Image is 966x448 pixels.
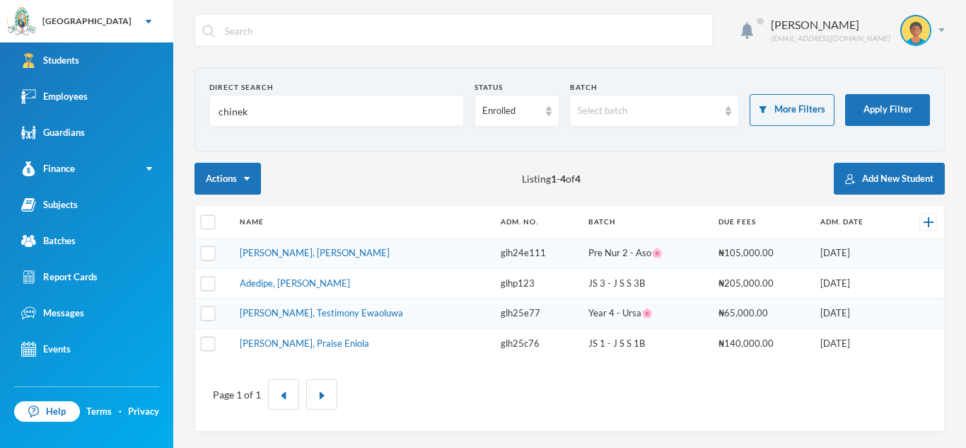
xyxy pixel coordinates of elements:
[21,270,98,285] div: Report Cards
[813,206,897,239] th: Adm. Date
[8,8,36,36] img: logo
[813,268,897,299] td: [DATE]
[845,94,930,126] button: Apply Filter
[21,197,78,212] div: Subjects
[494,328,581,358] td: glh25c76
[581,328,711,358] td: JS 1 - J S S 1B
[711,328,813,358] td: ₦140,000.00
[217,96,456,127] input: Name, Admin No, Phone number, Email Address
[771,16,890,33] div: [PERSON_NAME]
[128,405,159,419] a: Privacy
[575,173,581,185] b: 4
[21,53,79,68] div: Students
[813,239,897,269] td: [DATE]
[581,206,711,239] th: Batch
[494,206,581,239] th: Adm. No.
[813,299,897,329] td: [DATE]
[21,161,75,176] div: Finance
[494,268,581,299] td: glhp123
[711,268,813,299] td: ₦205,000.00
[581,268,711,299] td: JS 3 - J S S 3B
[494,239,581,269] td: glh24e111
[494,299,581,329] td: glh25e77
[813,328,897,358] td: [DATE]
[902,16,930,45] img: STUDENT
[240,307,403,318] a: [PERSON_NAME], Testimony Ewaoluwa
[560,173,566,185] b: 4
[21,342,71,357] div: Events
[581,299,711,329] td: Year 4 - Ursa🌸
[240,338,369,349] a: [PERSON_NAME], Praise Eniola
[223,15,705,47] input: Search
[21,306,84,321] div: Messages
[475,82,559,93] div: Status
[522,171,581,186] span: Listing - of
[570,82,740,93] div: Batch
[42,15,132,28] div: [GEOGRAPHIC_DATA]
[924,217,933,227] img: +
[711,299,813,329] td: ₦65,000.00
[233,206,494,239] th: Name
[240,247,390,258] a: [PERSON_NAME], [PERSON_NAME]
[551,173,557,185] b: 1
[21,89,88,104] div: Employees
[14,401,80,423] a: Help
[771,33,890,44] div: [EMAIL_ADDRESS][DOMAIN_NAME]
[750,94,834,126] button: More Filters
[119,405,122,419] div: ·
[581,239,711,269] td: Pre Nur 2 - Aso🌸
[21,234,76,248] div: Batches
[834,163,945,195] button: Add New Student
[21,125,85,140] div: Guardians
[213,387,261,402] div: Page 1 of 1
[202,25,215,38] img: search
[711,206,813,239] th: Due Fees
[86,405,112,419] a: Terms
[240,277,350,289] a: Adedipe, [PERSON_NAME]
[209,82,464,93] div: Direct Search
[711,239,813,269] td: ₦105,000.00
[578,104,719,118] div: Select batch
[482,104,539,118] div: Enrolled
[194,163,261,195] button: Actions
